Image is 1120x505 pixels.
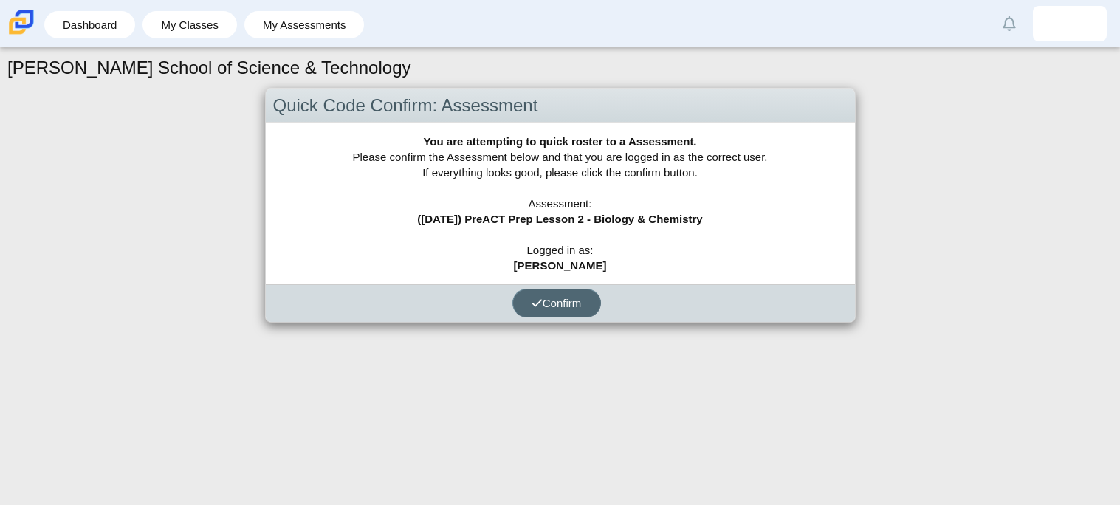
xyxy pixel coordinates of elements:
[993,7,1025,40] a: Alerts
[512,289,601,317] button: Confirm
[6,7,37,38] img: Carmen School of Science & Technology
[6,27,37,40] a: Carmen School of Science & Technology
[417,213,702,225] b: ([DATE]) PreACT Prep Lesson 2 - Biology & Chemistry
[1058,12,1082,35] img: akylez.perez-arroy.kCNTal
[52,11,128,38] a: Dashboard
[514,259,607,272] b: [PERSON_NAME]
[150,11,230,38] a: My Classes
[7,55,411,80] h1: [PERSON_NAME] School of Science & Technology
[266,89,855,123] div: Quick Code Confirm: Assessment
[423,135,696,148] b: You are attempting to quick roster to a Assessment.
[252,11,357,38] a: My Assessments
[532,297,582,309] span: Confirm
[266,123,855,284] div: Please confirm the Assessment below and that you are logged in as the correct user. If everything...
[1033,6,1107,41] a: akylez.perez-arroy.kCNTal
